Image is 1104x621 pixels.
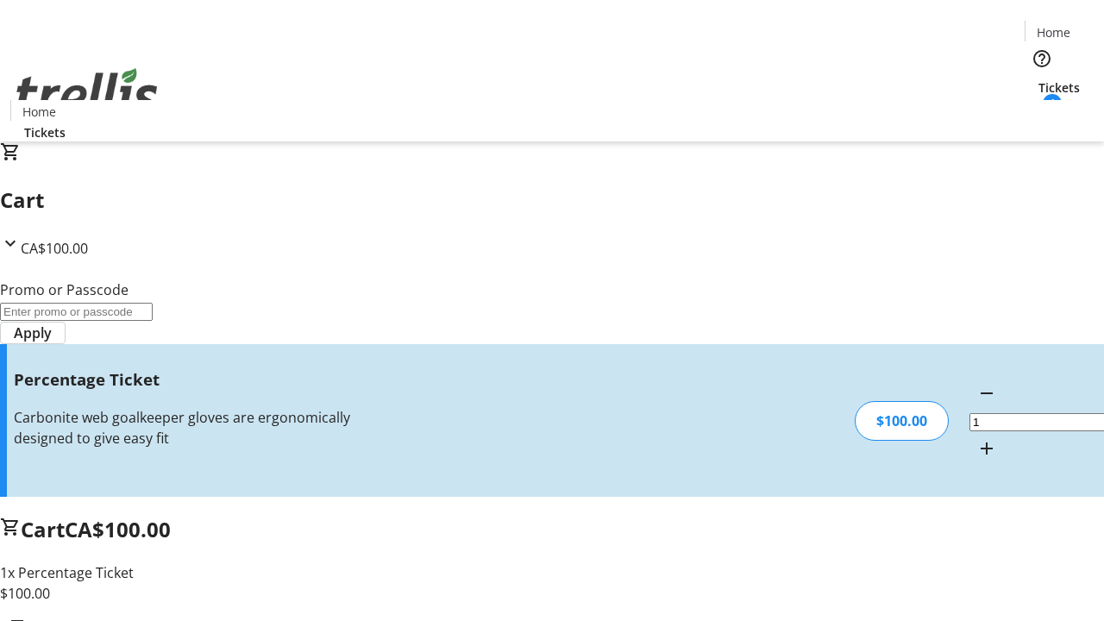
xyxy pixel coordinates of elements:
span: CA$100.00 [21,239,88,258]
span: Home [1037,23,1070,41]
div: $100.00 [855,401,949,441]
a: Tickets [1025,78,1094,97]
span: Apply [14,323,52,343]
span: CA$100.00 [65,515,171,543]
a: Home [1026,23,1081,41]
button: Cart [1025,97,1059,131]
a: Home [11,103,66,121]
a: Tickets [10,123,79,141]
h3: Percentage Ticket [14,367,391,392]
span: Tickets [24,123,66,141]
span: Tickets [1038,78,1080,97]
div: Carbonite web goalkeeper gloves are ergonomically designed to give easy fit [14,407,391,448]
img: Orient E2E Organization 8EfLua6WHE's Logo [10,49,164,135]
button: Decrement by one [969,376,1004,411]
button: Help [1025,41,1059,76]
span: Home [22,103,56,121]
button: Increment by one [969,431,1004,466]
